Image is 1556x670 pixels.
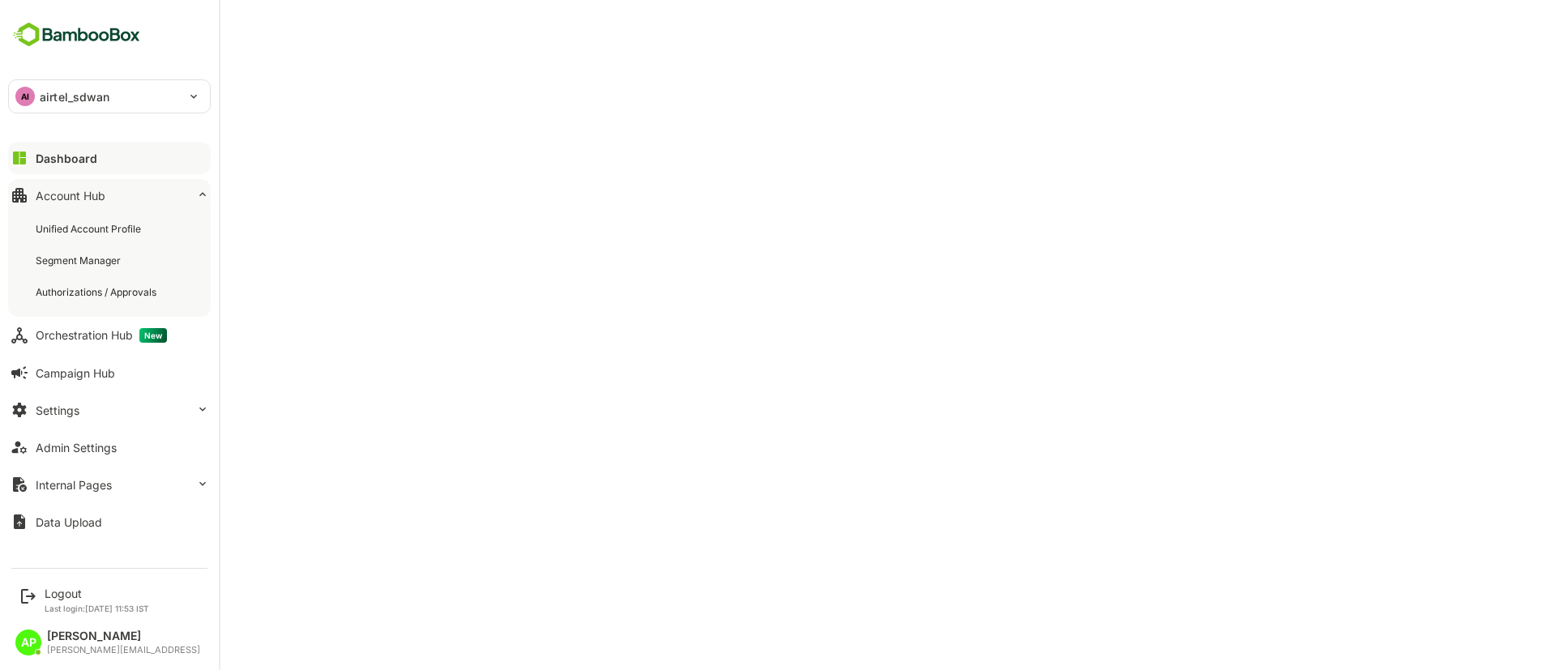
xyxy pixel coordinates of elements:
[36,189,105,203] div: Account Hub
[45,587,149,600] div: Logout
[36,254,124,267] div: Segment Manager
[8,142,211,174] button: Dashboard
[8,19,145,50] img: BambooboxFullLogoMark.5f36c76dfaba33ec1ec1367b70bb1252.svg
[36,478,112,492] div: Internal Pages
[36,515,102,529] div: Data Upload
[40,88,110,105] p: airtel_sdwan
[15,629,41,655] div: AP
[139,328,167,343] span: New
[36,285,160,299] div: Authorizations / Approvals
[8,468,211,501] button: Internal Pages
[8,179,211,211] button: Account Hub
[9,80,210,113] div: AIairtel_sdwan
[45,604,149,613] p: Last login: [DATE] 11:53 IST
[36,366,115,380] div: Campaign Hub
[47,629,200,643] div: [PERSON_NAME]
[8,506,211,538] button: Data Upload
[36,328,167,343] div: Orchestration Hub
[15,87,35,106] div: AI
[8,319,211,352] button: Orchestration HubNew
[8,394,211,426] button: Settings
[36,151,97,165] div: Dashboard
[36,403,79,417] div: Settings
[47,645,200,655] div: [PERSON_NAME][EMAIL_ADDRESS]
[8,431,211,463] button: Admin Settings
[36,441,117,454] div: Admin Settings
[36,222,144,236] div: Unified Account Profile
[8,356,211,389] button: Campaign Hub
